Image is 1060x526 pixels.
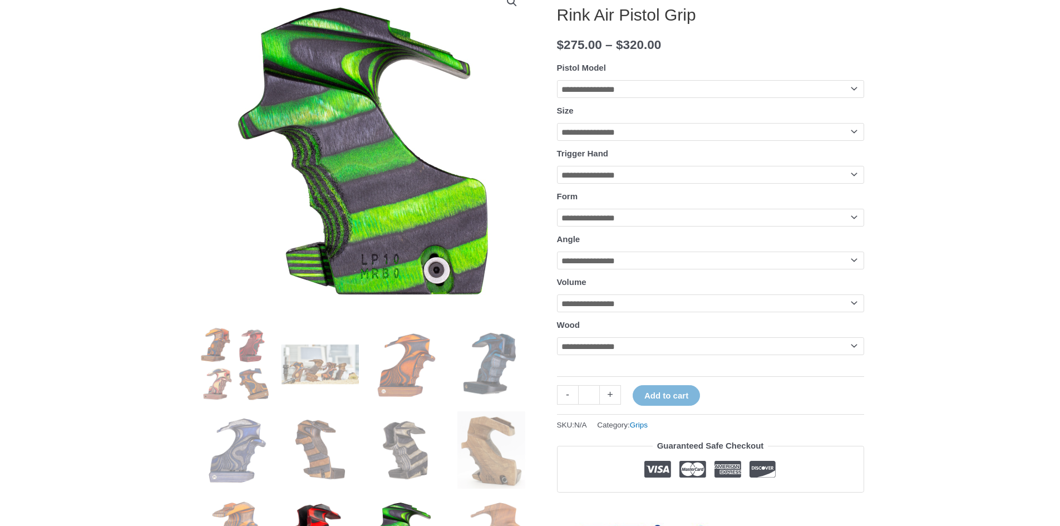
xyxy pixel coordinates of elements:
[616,38,661,52] bdi: 320.00
[557,234,580,244] label: Angle
[597,418,648,432] span: Category:
[557,191,578,201] label: Form
[653,438,768,454] legend: Guaranteed Safe Checkout
[557,149,609,158] label: Trigger Hand
[633,385,700,406] button: Add to cart
[557,5,864,25] h1: Rink Air Pistol Grip
[557,38,564,52] span: $
[630,421,648,429] a: Grips
[557,501,864,514] iframe: Customer reviews powered by Trustpilot
[282,411,359,489] img: Rink Air Pistol Grip - Image 6
[616,38,623,52] span: $
[557,38,602,52] bdi: 275.00
[367,326,445,403] img: Rink Air Pistol Grip - Image 3
[600,385,621,405] a: +
[196,326,274,403] img: Rink Air Pistol Grip
[605,38,613,52] span: –
[453,326,530,403] img: Rink Air Pistol Grip - Image 4
[557,320,580,330] label: Wood
[578,385,600,405] input: Product quantity
[453,411,530,489] img: Rink Air Pistol Grip - Image 8
[282,326,359,403] img: Rink Air Pistol Grip - Image 2
[557,63,606,72] label: Pistol Model
[557,418,587,432] span: SKU:
[574,421,587,429] span: N/A
[557,277,586,287] label: Volume
[557,385,578,405] a: -
[367,411,445,489] img: Rink Air Pistol Grip - Image 7
[196,411,274,489] img: Rink Air Pistol Grip - Image 5
[557,106,574,115] label: Size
